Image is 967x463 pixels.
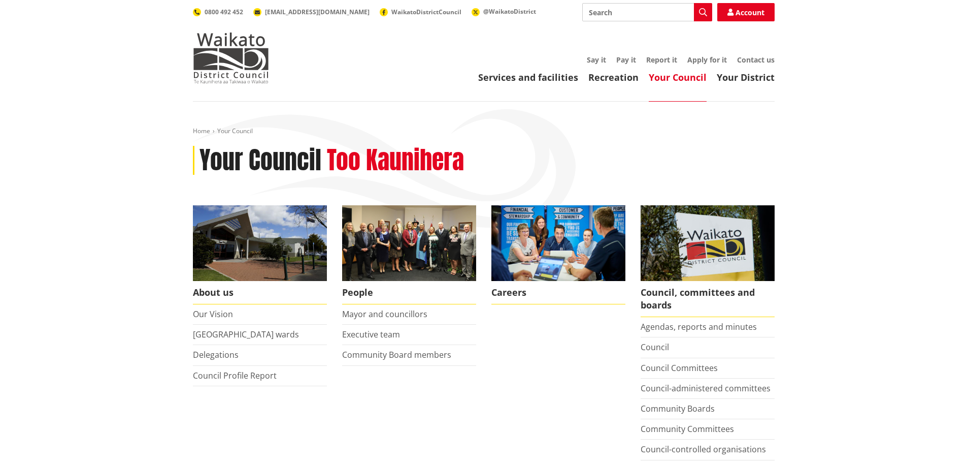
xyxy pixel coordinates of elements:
nav: breadcrumb [193,127,775,136]
a: Mayor and councillors [342,308,427,320]
h2: Too Kaunihera [327,146,464,175]
a: 2022 Council People [342,205,476,304]
a: Agendas, reports and minutes [641,321,757,332]
a: Contact us [737,55,775,65]
a: Council Committees [641,362,718,374]
a: Apply for it [687,55,727,65]
a: WaikatoDistrictCouncil [380,8,461,16]
a: Delegations [193,349,239,360]
a: Account [717,3,775,21]
a: WDC Building 0015 About us [193,205,327,304]
a: Report it [646,55,677,65]
a: Council Profile Report [193,370,277,381]
a: Waikato-District-Council-sign Council, committees and boards [641,205,775,317]
img: 2022 Council [342,205,476,281]
input: Search input [582,3,712,21]
a: 0800 492 452 [193,8,243,16]
a: Council-controlled organisations [641,444,766,455]
a: [GEOGRAPHIC_DATA] wards [193,329,299,340]
img: Office staff in meeting - Career page [491,205,625,281]
span: People [342,281,476,304]
span: WaikatoDistrictCouncil [391,8,461,16]
a: Community Boards [641,403,715,414]
span: Council, committees and boards [641,281,775,317]
a: Pay it [616,55,636,65]
a: Council [641,342,669,353]
a: Community Committees [641,423,734,435]
span: 0800 492 452 [205,8,243,16]
a: Careers [491,205,625,304]
h1: Your Council [199,146,321,175]
a: Home [193,127,210,135]
a: Services and facilities [478,71,578,83]
span: Careers [491,281,625,304]
span: @WaikatoDistrict [483,7,536,16]
a: Your Council [649,71,707,83]
a: Community Board members [342,349,451,360]
a: Say it [587,55,606,65]
a: Our Vision [193,308,233,320]
a: Recreation [588,71,639,83]
a: Your District [717,71,775,83]
a: Council-administered committees [641,383,771,394]
img: WDC Building 0015 [193,205,327,281]
a: @WaikatoDistrict [472,7,536,16]
a: Executive team [342,329,400,340]
img: Waikato District Council - Te Kaunihera aa Takiwaa o Waikato [193,33,269,83]
img: Waikato-District-Council-sign [641,205,775,281]
span: [EMAIL_ADDRESS][DOMAIN_NAME] [265,8,370,16]
a: [EMAIL_ADDRESS][DOMAIN_NAME] [253,8,370,16]
span: About us [193,281,327,304]
span: Your Council [217,127,253,135]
